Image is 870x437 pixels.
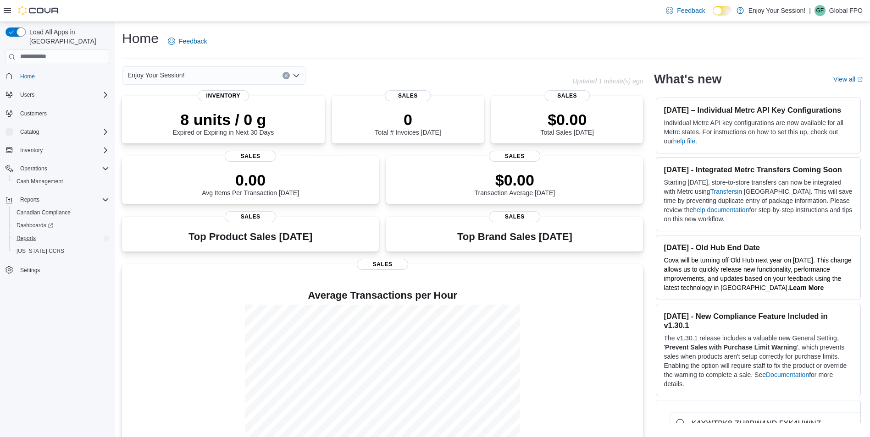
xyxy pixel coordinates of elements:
[2,193,113,206] button: Reports
[9,175,113,188] button: Cash Management
[815,5,826,16] div: Global FPO
[20,196,39,203] span: Reports
[17,264,109,275] span: Settings
[202,171,299,197] div: Avg Items Per Transaction [DATE]
[816,5,824,16] span: GF
[829,5,863,16] p: Global FPO
[457,231,572,242] h3: Top Brand Sales [DATE]
[17,145,46,156] button: Inventory
[375,110,441,129] p: 0
[17,71,109,82] span: Home
[20,165,47,172] span: Operations
[13,207,74,218] a: Canadian Compliance
[172,110,274,129] p: 8 units / 0 g
[375,110,441,136] div: Total # Invoices [DATE]
[9,232,113,245] button: Reports
[26,27,109,46] span: Load All Apps in [GEOGRAPHIC_DATA]
[664,105,853,115] h3: [DATE] – Individual Metrc API Key Configurations
[9,206,113,219] button: Canadian Compliance
[17,235,36,242] span: Reports
[544,90,590,101] span: Sales
[833,76,863,83] a: View allExternal link
[13,246,109,257] span: Washington CCRS
[664,178,853,224] p: Starting [DATE], store-to-store transfers can now be integrated with Metrc using in [GEOGRAPHIC_D...
[677,6,705,15] span: Feedback
[475,171,555,197] div: Transaction Average [DATE]
[2,88,113,101] button: Users
[172,110,274,136] div: Expired or Expiring in Next 30 Days
[20,110,47,117] span: Customers
[489,151,540,162] span: Sales
[9,219,113,232] a: Dashboards
[2,107,113,120] button: Customers
[385,90,431,101] span: Sales
[129,290,636,301] h4: Average Transactions per Hour
[164,32,211,50] a: Feedback
[20,147,43,154] span: Inventory
[857,77,863,82] svg: External link
[664,243,853,252] h3: [DATE] - Old Hub End Date
[17,194,109,205] span: Reports
[225,151,276,162] span: Sales
[17,108,109,119] span: Customers
[17,126,43,137] button: Catalog
[17,178,63,185] span: Cash Management
[664,257,851,291] span: Cova will be turning off Old Hub next year on [DATE]. This change allows us to quickly release ne...
[17,145,109,156] span: Inventory
[17,222,53,229] span: Dashboards
[17,163,51,174] button: Operations
[17,108,50,119] a: Customers
[475,171,555,189] p: $0.00
[17,126,109,137] span: Catalog
[710,188,737,195] a: Transfers
[665,344,797,351] strong: Prevent Sales with Purchase Limit Warning
[654,72,721,87] h2: What's new
[122,29,159,48] h1: Home
[283,72,290,79] button: Clear input
[20,91,34,98] span: Users
[13,176,109,187] span: Cash Management
[127,70,185,81] span: Enjoy Your Session!
[20,267,40,274] span: Settings
[13,233,109,244] span: Reports
[17,265,44,276] a: Settings
[293,72,300,79] button: Open list of options
[17,89,109,100] span: Users
[809,5,811,16] p: |
[9,245,113,257] button: [US_STATE] CCRS
[2,70,113,83] button: Home
[13,207,109,218] span: Canadian Compliance
[17,247,64,255] span: [US_STATE] CCRS
[664,118,853,146] p: Individual Metrc API key configurations are now available for all Metrc states. For instructions ...
[179,37,207,46] span: Feedback
[13,246,68,257] a: [US_STATE] CCRS
[17,71,39,82] a: Home
[225,211,276,222] span: Sales
[17,194,43,205] button: Reports
[20,128,39,136] span: Catalog
[13,233,39,244] a: Reports
[664,311,853,330] h3: [DATE] - New Compliance Feature Included in v1.30.1
[20,73,35,80] span: Home
[17,209,71,216] span: Canadian Compliance
[572,77,643,85] p: Updated 1 minute(s) ago
[664,165,853,174] h3: [DATE] - Integrated Metrc Transfers Coming Soon
[17,89,38,100] button: Users
[2,144,113,157] button: Inventory
[13,220,57,231] a: Dashboards
[693,206,749,213] a: help documentation
[748,5,806,16] p: Enjoy Your Session!
[198,90,249,101] span: Inventory
[13,220,109,231] span: Dashboards
[662,1,709,20] a: Feedback
[18,6,60,15] img: Cova
[766,371,809,378] a: Documentation
[541,110,594,129] p: $0.00
[6,66,109,300] nav: Complex example
[789,284,824,291] a: Learn More
[489,211,540,222] span: Sales
[2,126,113,138] button: Catalog
[713,6,732,16] input: Dark Mode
